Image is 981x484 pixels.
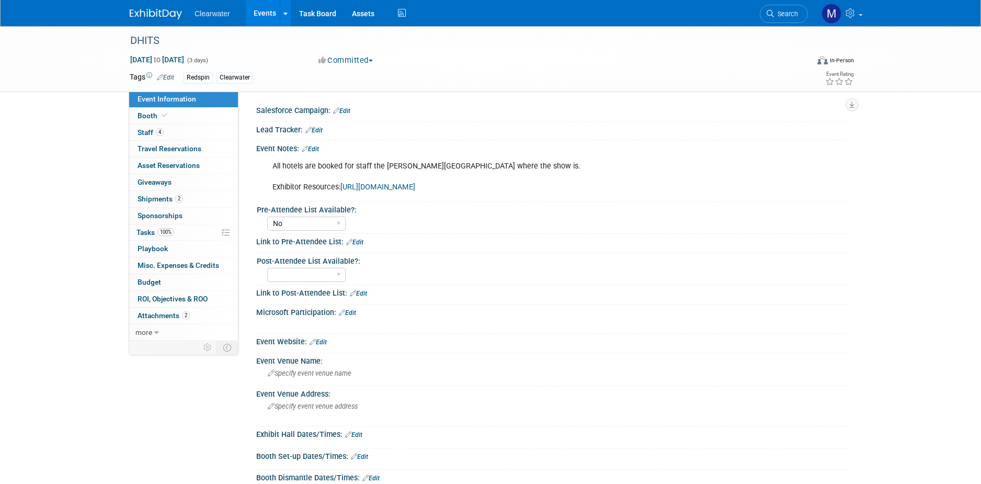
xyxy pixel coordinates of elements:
[822,4,841,24] img: Monica Pastor
[129,141,238,157] a: Travel Reservations
[138,311,190,320] span: Attachments
[138,178,172,186] span: Giveaways
[256,470,851,483] div: Booth Dismantle Dates/Times:
[256,334,851,347] div: Event Website:
[138,195,183,203] span: Shipments
[256,122,851,136] div: Lead Tracker:
[351,453,368,460] a: Edit
[129,91,238,107] a: Event Information
[138,161,200,170] span: Asset Reservations
[129,191,238,207] a: Shipments2
[216,72,253,83] div: Clearwater
[760,5,808,23] a: Search
[129,274,238,290] a: Budget
[129,257,238,274] a: Misc. Expenses & Credits
[315,55,377,66] button: Committed
[157,228,174,236] span: 100%
[195,9,230,18] span: Clearwater
[138,111,169,120] span: Booth
[138,211,182,220] span: Sponsorships
[345,431,362,438] a: Edit
[268,402,358,410] span: Specify event venue address
[138,144,201,153] span: Travel Reservations
[256,103,851,116] div: Salesforce Campaign:
[310,339,327,346] a: Edit
[256,448,851,462] div: Booth Set-up Dates/Times:
[129,224,238,241] a: Tasks100%
[350,290,367,297] a: Edit
[256,141,851,154] div: Event Notes:
[257,253,847,266] div: Post-Attendee List Available?:
[774,10,798,18] span: Search
[157,74,174,81] a: Edit
[129,174,238,190] a: Giveaways
[256,285,851,299] div: Link to Post-Attendee List:
[256,386,851,399] div: Event Venue Address:
[129,108,238,124] a: Booth
[129,208,238,224] a: Sponsorships
[340,183,415,192] a: [URL][DOMAIN_NAME]
[199,341,217,354] td: Personalize Event Tab Strip
[162,112,167,118] i: Booth reservation complete
[129,308,238,324] a: Attachments2
[130,55,185,64] span: [DATE] [DATE]
[156,128,164,136] span: 4
[217,341,238,354] td: Toggle Event Tabs
[130,72,174,84] td: Tags
[825,72,853,77] div: Event Rating
[129,291,238,307] a: ROI, Objectives & ROO
[829,57,854,64] div: In-Person
[256,353,851,366] div: Event Venue Name:
[152,55,162,64] span: to
[136,228,174,237] span: Tasks
[129,241,238,257] a: Playbook
[138,244,168,253] span: Playbook
[129,157,238,174] a: Asset Reservations
[127,31,792,50] div: DHITS
[138,128,164,137] span: Staff
[256,305,851,318] div: Microsoft Participation:
[175,195,183,202] span: 2
[746,54,854,70] div: Event Format
[184,72,213,83] div: Redspin
[186,57,208,64] span: (3 days)
[182,311,190,319] span: 2
[256,426,851,440] div: Exhibit Hall Dates/Times:
[256,234,851,247] div: Link to Pre-Attendee List:
[130,9,182,19] img: ExhibitDay
[138,261,219,269] span: Misc. Expenses & Credits
[257,202,847,215] div: Pre-Attendee List Available?:
[346,239,363,246] a: Edit
[129,125,238,141] a: Staff4
[268,369,351,377] span: Specify event venue name
[362,475,380,482] a: Edit
[339,309,356,317] a: Edit
[817,56,828,64] img: Format-Inperson.png
[135,328,152,336] span: more
[265,156,736,198] div: All hotels are booked for staff the [PERSON_NAME][GEOGRAPHIC_DATA] where the show is. Exhibitor R...
[333,107,350,115] a: Edit
[302,145,319,153] a: Edit
[305,127,323,134] a: Edit
[138,278,161,286] span: Budget
[138,295,208,303] span: ROI, Objectives & ROO
[138,95,196,103] span: Event Information
[129,324,238,341] a: more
